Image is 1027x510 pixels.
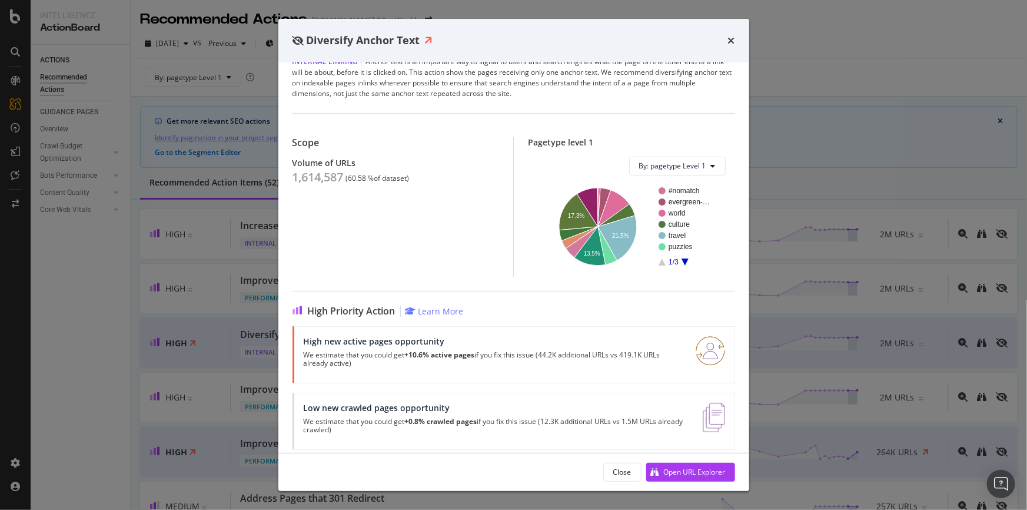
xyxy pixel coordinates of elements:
button: By: pagetype Level 1 [629,157,726,175]
text: 21.5% [612,233,629,239]
div: Volume of URLs [293,158,500,168]
span: | [360,57,364,67]
div: times [728,33,735,48]
div: Low new crawled pages opportunity [304,403,689,413]
span: Internal Linking [293,57,358,67]
div: Anchor text is an important way to signal to users and search engines what the page on the other ... [293,57,735,99]
div: 1,614,587 [293,170,344,184]
text: puzzles [669,243,693,251]
div: High new active pages opportunity [304,336,682,346]
div: Open URL Explorer [664,467,726,477]
p: We estimate that you could get if you fix this issue (44.2K additional URLs vs 419.1K URLs alread... [304,351,682,367]
div: Open Intercom Messenger [987,470,1015,498]
svg: A chart. [537,185,722,267]
text: evergreen-… [669,198,710,206]
div: eye-slash [293,36,304,45]
text: travel [669,231,686,240]
text: 13.5% [584,250,600,257]
img: RO06QsNG.png [696,336,725,366]
div: Scope [293,137,500,148]
text: 17.3% [568,213,584,219]
a: Learn More [406,306,464,317]
span: Diversify Anchor Text [307,33,420,47]
text: #nomatch [669,187,700,195]
p: We estimate that you could get if you fix this issue (12.3K additional URLs vs 1.5M URLs already ... [304,418,689,434]
text: world [668,209,686,217]
span: By: pagetype Level 1 [639,161,706,171]
button: Close [603,463,642,482]
div: modal [278,19,749,491]
strong: +0.8% crawled pages [405,416,477,426]
button: Open URL Explorer [646,463,735,482]
text: 1/3 [669,258,679,266]
strong: +10.6% active pages [405,350,475,360]
img: e5DMFwAAAABJRU5ErkJggg== [703,403,724,432]
text: culture [669,220,690,228]
div: Learn More [418,306,464,317]
div: Close [613,467,632,477]
span: High Priority Action [308,306,395,317]
div: ( 60.58 % of dataset ) [346,174,410,183]
div: Pagetype level 1 [528,137,735,147]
